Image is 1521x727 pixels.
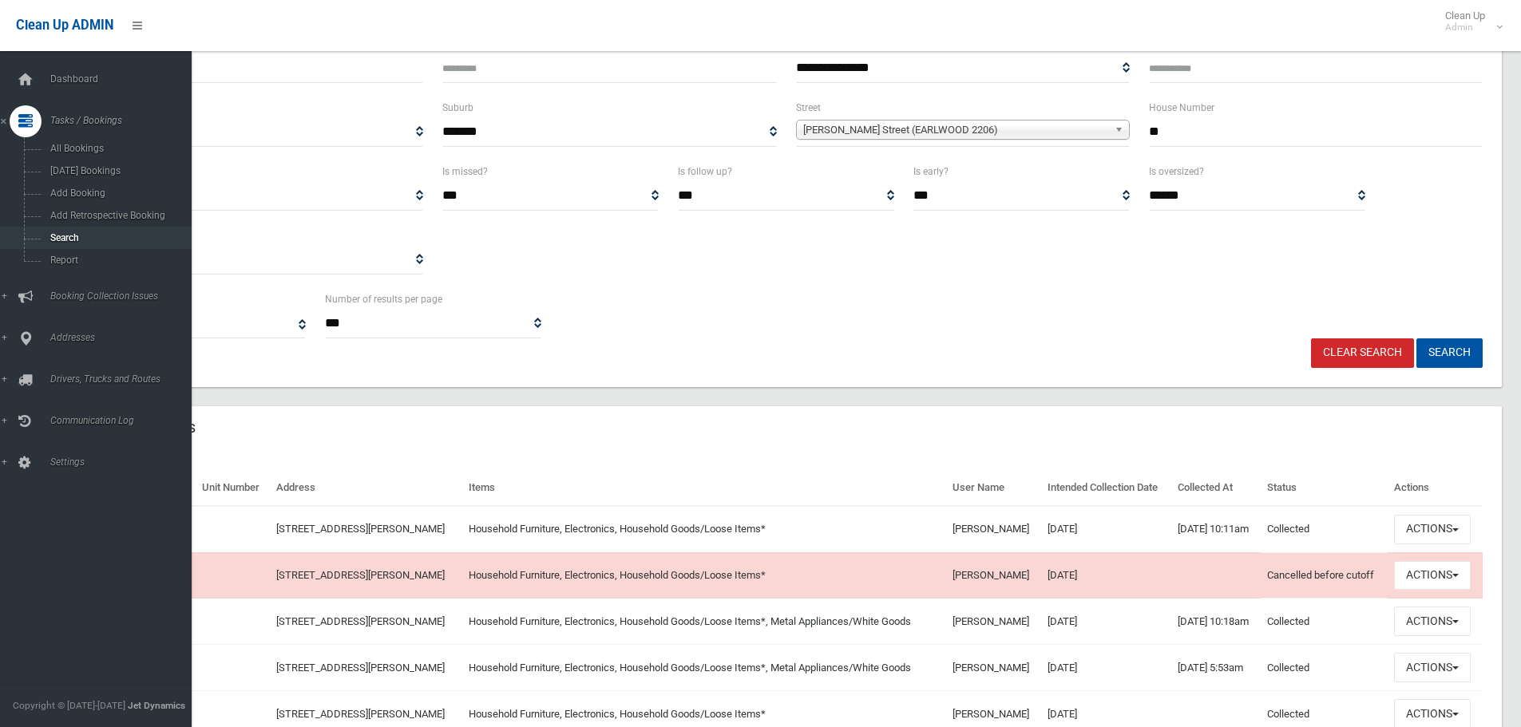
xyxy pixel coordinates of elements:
[462,506,945,552] td: Household Furniture, Electronics, Household Goods/Loose Items*
[1149,99,1214,117] label: House Number
[325,290,442,308] label: Number of results per page
[13,700,125,711] span: Copyright © [DATE]-[DATE]
[1394,606,1471,636] button: Actions
[1149,163,1204,180] label: Is oversized?
[46,232,190,243] span: Search
[1416,338,1483,368] button: Search
[276,708,445,720] a: [STREET_ADDRESS][PERSON_NAME]
[46,373,204,385] span: Drivers, Trucks and Routes
[1311,338,1414,368] a: Clear Search
[1394,561,1471,591] button: Actions
[913,163,949,180] label: Is early?
[1171,599,1261,645] td: [DATE] 10:18am
[1261,470,1388,506] th: Status
[46,255,190,266] span: Report
[678,163,732,180] label: Is follow up?
[1261,552,1388,599] td: Cancelled before cutoff
[1388,470,1483,506] th: Actions
[462,552,945,599] td: Household Furniture, Electronics, Household Goods/Loose Items*
[1437,10,1501,34] span: Clean Up
[46,332,204,343] span: Addresses
[46,456,204,468] span: Settings
[196,470,270,506] th: Unit Number
[46,143,190,154] span: All Bookings
[1394,653,1471,682] button: Actions
[46,73,204,85] span: Dashboard
[1171,645,1261,691] td: [DATE] 5:53am
[46,290,204,302] span: Booking Collection Issues
[1171,470,1261,506] th: Collected At
[946,645,1041,691] td: [PERSON_NAME]
[46,210,190,221] span: Add Retrospective Booking
[276,569,445,581] a: [STREET_ADDRESS][PERSON_NAME]
[1394,515,1471,544] button: Actions
[462,470,945,506] th: Items
[1261,506,1388,552] td: Collected
[1171,506,1261,552] td: [DATE] 10:11am
[946,552,1041,599] td: [PERSON_NAME]
[1041,599,1172,645] td: [DATE]
[1041,552,1172,599] td: [DATE]
[1041,645,1172,691] td: [DATE]
[46,415,204,426] span: Communication Log
[946,506,1041,552] td: [PERSON_NAME]
[1041,470,1172,506] th: Intended Collection Date
[46,165,190,176] span: [DATE] Bookings
[442,163,488,180] label: Is missed?
[803,121,1108,140] span: [PERSON_NAME] Street (EARLWOOD 2206)
[1445,22,1485,34] small: Admin
[276,662,445,674] a: [STREET_ADDRESS][PERSON_NAME]
[796,99,821,117] label: Street
[946,470,1041,506] th: User Name
[16,18,113,33] span: Clean Up ADMIN
[946,599,1041,645] td: [PERSON_NAME]
[462,599,945,645] td: Household Furniture, Electronics, Household Goods/Loose Items*, Metal Appliances/White Goods
[276,615,445,627] a: [STREET_ADDRESS][PERSON_NAME]
[276,523,445,535] a: [STREET_ADDRESS][PERSON_NAME]
[46,115,204,126] span: Tasks / Bookings
[46,188,190,199] span: Add Booking
[1261,599,1388,645] td: Collected
[1041,506,1172,552] td: [DATE]
[1261,645,1388,691] td: Collected
[462,645,945,691] td: Household Furniture, Electronics, Household Goods/Loose Items*, Metal Appliances/White Goods
[128,700,185,711] strong: Jet Dynamics
[442,99,473,117] label: Suburb
[270,470,462,506] th: Address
